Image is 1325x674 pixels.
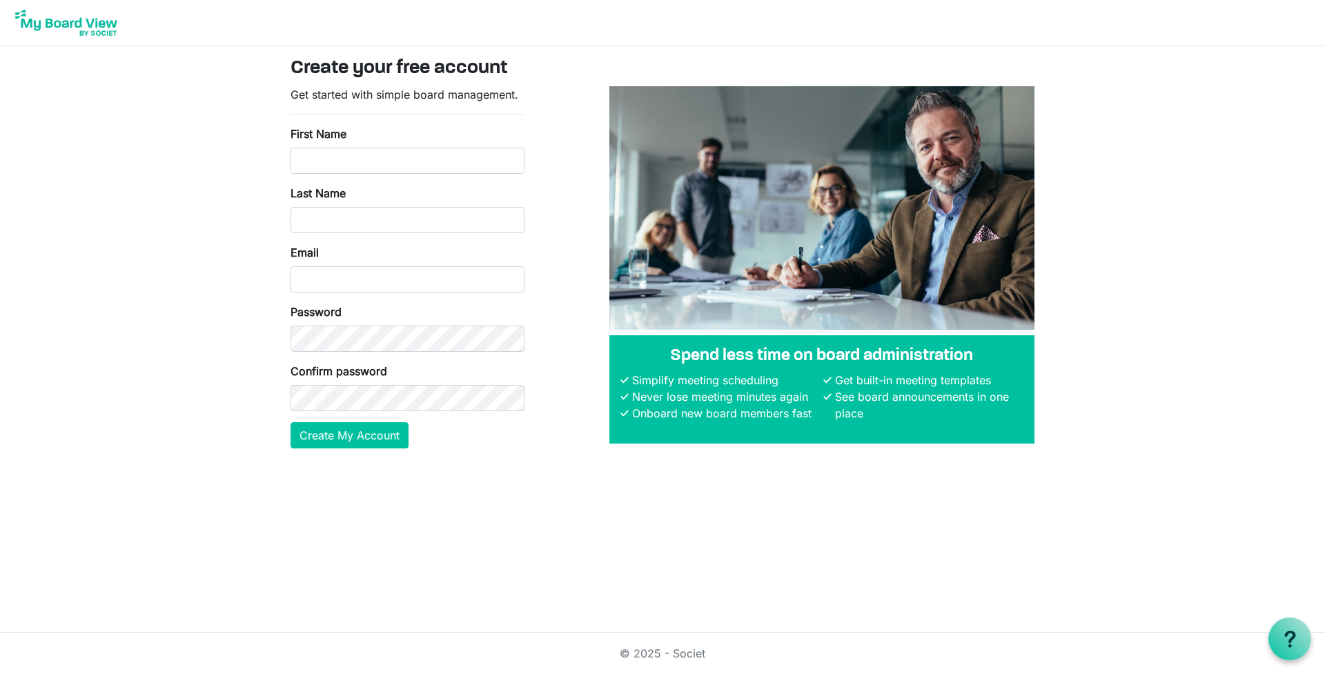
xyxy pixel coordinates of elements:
[291,422,409,448] button: Create My Account
[620,346,1023,366] h4: Spend less time on board administration
[291,57,1034,81] h3: Create your free account
[629,372,821,388] li: Simplify meeting scheduling
[291,126,346,142] label: First Name
[291,185,346,201] label: Last Name
[11,6,121,40] img: My Board View Logo
[832,372,1023,388] li: Get built-in meeting templates
[291,304,342,320] label: Password
[629,405,821,422] li: Onboard new board members fast
[620,646,705,660] a: © 2025 - Societ
[291,363,387,379] label: Confirm password
[291,88,518,101] span: Get started with simple board management.
[291,244,319,261] label: Email
[832,388,1023,422] li: See board announcements in one place
[629,388,821,405] li: Never lose meeting minutes again
[609,86,1034,330] img: A photograph of board members sitting at a table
